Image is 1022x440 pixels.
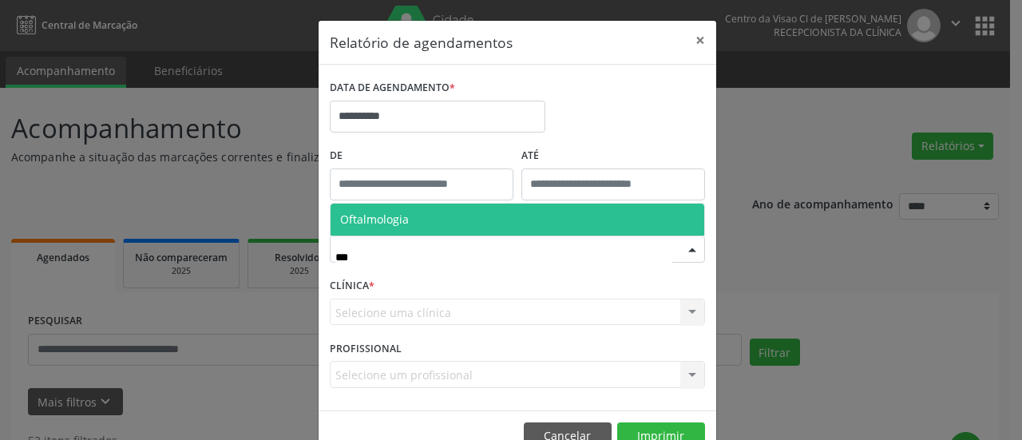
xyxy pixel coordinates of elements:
label: DATA DE AGENDAMENTO [330,76,455,101]
h5: Relatório de agendamentos [330,32,513,53]
label: ATÉ [521,144,705,168]
button: Close [684,21,716,60]
label: De [330,144,513,168]
label: PROFISSIONAL [330,336,402,361]
label: CLÍNICA [330,274,374,299]
span: Oftalmologia [340,212,409,227]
